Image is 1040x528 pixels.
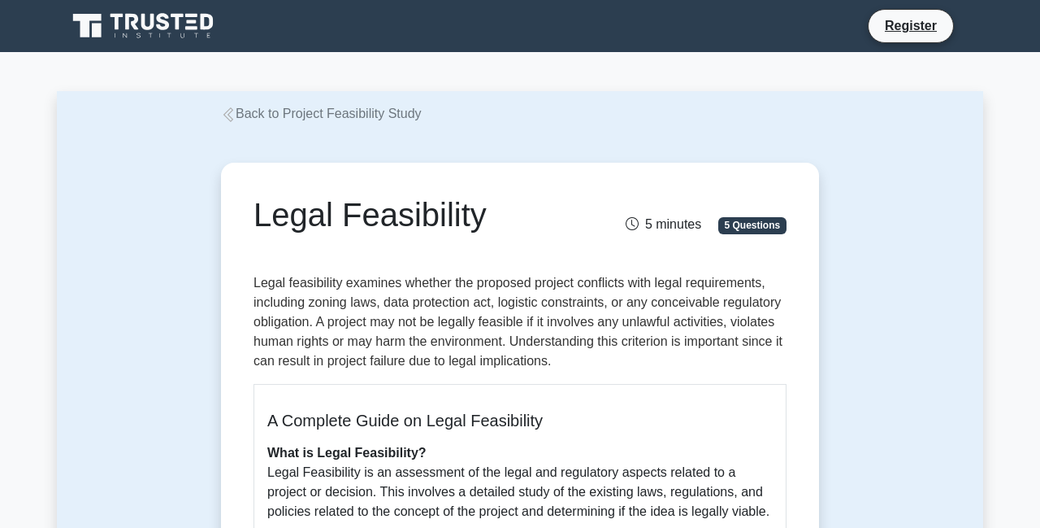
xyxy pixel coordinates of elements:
p: Legal feasibility examines whether the proposed project conflicts with legal requirements, includ... [253,273,786,371]
h1: Legal Feasibility [253,195,602,234]
span: 5 minutes [626,217,701,231]
h5: A Complete Guide on Legal Feasibility [267,411,773,430]
a: Back to Project Feasibility Study [221,107,422,120]
span: 5 Questions [718,217,786,233]
a: Register [875,15,947,36]
b: What is Legal Feasibility? [267,446,427,460]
